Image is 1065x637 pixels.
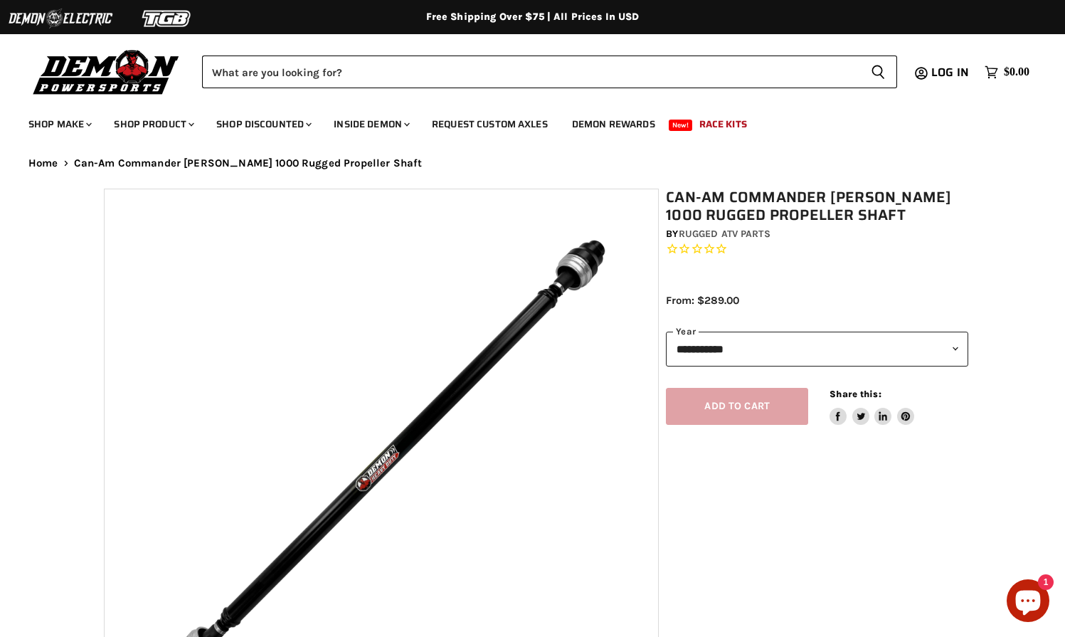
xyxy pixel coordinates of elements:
[931,63,969,81] span: Log in
[323,110,418,139] a: Inside Demon
[18,104,1026,139] ul: Main menu
[206,110,320,139] a: Shop Discounted
[666,332,968,367] select: year
[925,66,977,79] a: Log in
[421,110,558,139] a: Request Custom Axles
[666,226,968,242] div: by
[114,5,221,32] img: TGB Logo 2
[977,62,1037,83] a: $0.00
[7,5,114,32] img: Demon Electric Logo 2
[74,157,423,169] span: Can-Am Commander [PERSON_NAME] 1000 Rugged Propeller Shaft
[28,157,58,169] a: Home
[103,110,203,139] a: Shop Product
[561,110,666,139] a: Demon Rewards
[689,110,758,139] a: Race Kits
[830,389,881,399] span: Share this:
[669,120,693,131] span: New!
[666,294,739,307] span: From: $289.00
[18,110,100,139] a: Shop Make
[666,242,968,257] span: Rated 0.0 out of 5 stars 0 reviews
[1004,65,1029,79] span: $0.00
[202,56,897,88] form: Product
[28,46,184,97] img: Demon Powersports
[679,228,770,240] a: Rugged ATV Parts
[859,56,897,88] button: Search
[666,189,968,224] h1: Can-Am Commander [PERSON_NAME] 1000 Rugged Propeller Shaft
[1002,579,1054,626] inbox-online-store-chat: Shopify online store chat
[830,388,914,426] aside: Share this:
[202,56,859,88] input: Search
